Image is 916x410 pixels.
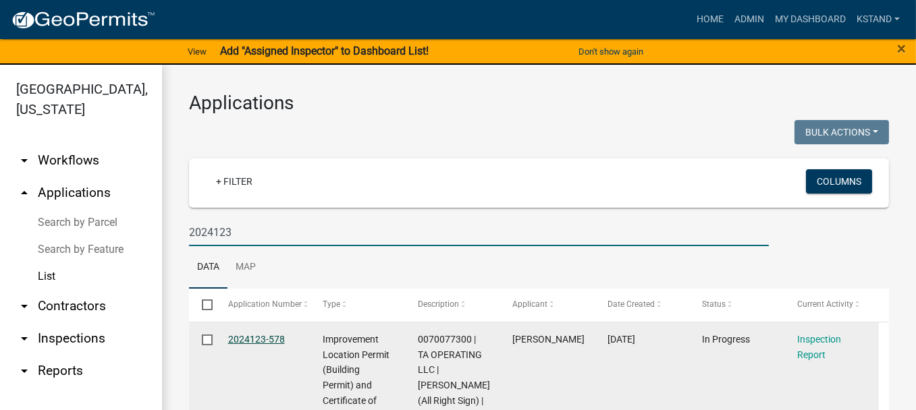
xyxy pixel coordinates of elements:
[189,92,889,115] h3: Applications
[228,334,285,345] a: 2024123-578
[897,40,906,57] button: Close
[784,289,879,321] datatable-header-cell: Current Activity
[500,289,595,321] datatable-header-cell: Applicant
[512,299,547,309] span: Applicant
[797,299,853,309] span: Current Activity
[310,289,405,321] datatable-header-cell: Type
[702,334,750,345] span: In Progress
[797,334,841,360] a: Inspection Report
[608,334,635,345] span: 09/20/2024
[16,363,32,379] i: arrow_drop_down
[220,45,429,57] strong: Add "Assigned Inspector" to Dashboard List!
[227,246,264,289] a: Map
[897,39,906,58] span: ×
[573,40,649,63] button: Don't show again
[691,7,729,32] a: Home
[806,169,872,194] button: Columns
[729,7,770,32] a: Admin
[16,185,32,201] i: arrow_drop_up
[189,246,227,289] a: Data
[189,289,215,321] datatable-header-cell: Select
[16,152,32,169] i: arrow_drop_down
[323,299,340,309] span: Type
[794,120,889,144] button: Bulk Actions
[770,7,851,32] a: My Dashboard
[189,218,769,246] input: Search for applications
[418,299,459,309] span: Description
[608,299,655,309] span: Date Created
[16,330,32,347] i: arrow_drop_down
[594,289,689,321] datatable-header-cell: Date Created
[702,299,726,309] span: Status
[205,169,263,194] a: + Filter
[16,298,32,314] i: arrow_drop_down
[689,289,784,321] datatable-header-cell: Status
[404,289,500,321] datatable-header-cell: Description
[851,7,905,32] a: kstand
[215,289,310,321] datatable-header-cell: Application Number
[228,299,302,309] span: Application Number
[182,40,212,63] a: View
[512,334,585,345] span: Kaycie Mead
